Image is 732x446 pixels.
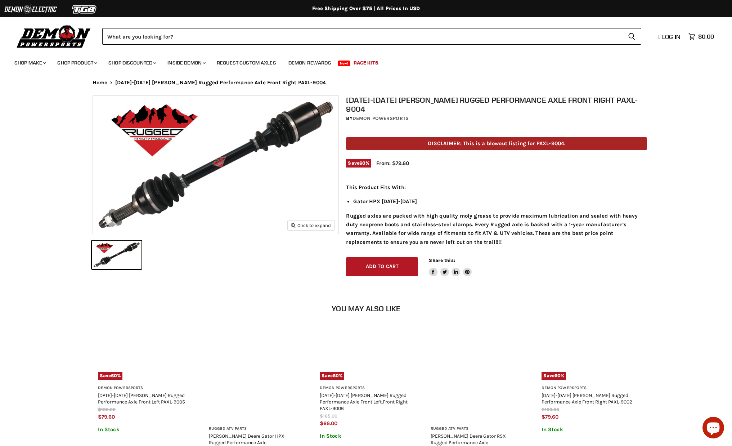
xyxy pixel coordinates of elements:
[93,304,640,313] h2: You may also like
[320,420,337,427] span: $66.00
[429,257,472,276] aside: Share this:
[338,61,350,66] span: New!
[98,372,123,380] span: Save %
[111,373,117,378] span: 60
[346,183,647,192] p: This Product Fits With:
[542,414,558,420] span: $79.60
[98,407,116,412] span: $199.00
[320,433,413,439] p: In Stock
[352,115,409,121] a: Demon Powersports
[353,197,647,206] li: Gator HPX [DATE]-[DATE]
[346,183,647,246] div: Rugged axles are packed with high quality moly grease to provide maximum lubrication and sealed w...
[655,34,685,40] a: Log in
[320,385,413,391] span: Demon Powersports
[98,385,191,391] span: Demon Powersports
[542,427,634,433] p: In Stock
[78,80,654,86] nav: Breadcrumbs
[320,413,337,419] span: $165.00
[431,328,524,421] a: IMAGE
[346,159,371,167] span: Save %
[346,257,418,276] button: Add to cart
[283,55,337,70] a: Demon Rewards
[346,115,647,122] div: by
[102,28,641,45] form: Product
[291,223,331,228] span: Click to expand
[209,328,302,421] a: IMAGE
[542,328,634,380] a: Save60%
[52,55,102,70] a: Shop Product
[431,426,524,432] span: Rugged ATV Parts
[542,392,632,405] a: [DATE]-[DATE] [PERSON_NAME] Rugged Performance Axle Front Right PAXL-9002
[98,427,191,433] p: In Stock
[9,53,712,70] ul: Main menu
[685,31,718,42] a: $0.00
[98,328,191,380] a: Save60%
[78,5,654,12] div: Free Shipping Over $75 | All Prices In USD
[98,414,115,420] span: $79.60
[348,55,384,70] a: Race Kits
[14,23,93,49] img: Demon Powersports
[333,373,339,378] span: 60
[542,372,566,380] span: Save %
[700,417,726,440] inbox-online-store-chat: Shopify online store chat
[554,373,561,378] span: 60
[662,33,681,40] span: Log in
[92,241,142,269] button: 2010-2013 John Deere Rugged Performance Axle Front Right PAXL-9004 thumbnail
[376,160,409,166] span: From: $79.60
[162,55,210,70] a: Inside Demon
[320,392,408,411] a: [DATE]-[DATE] [PERSON_NAME] Rugged Performance Axle Front Left,Front Right PAXL-9006
[58,3,112,16] img: TGB Logo 2
[431,433,506,445] a: [PERSON_NAME] Deere Gator RSX Rugged Performance Axle
[320,328,413,380] a: Save60%
[429,258,455,263] span: Share this:
[320,372,345,380] span: Save %
[211,55,282,70] a: Request Custom Axles
[98,392,185,405] a: [DATE]-[DATE] [PERSON_NAME] Rugged Performance Axle Front Left PAXL-9005
[93,96,338,234] img: 2010-2013 John Deere Rugged Performance Axle Front Right PAXL-9004
[102,28,622,45] input: Search
[542,407,559,412] span: $199.00
[622,28,641,45] button: Search
[288,220,334,230] button: Click to expand
[346,95,647,113] h1: [DATE]-[DATE] [PERSON_NAME] Rugged Performance Axle Front Right PAXL-9004
[93,80,108,86] a: Home
[346,137,647,150] p: DISCLAIMER: This is a blowout listing for PAXL-9004.
[698,33,714,40] span: $0.00
[103,55,161,70] a: Shop Discounted
[4,3,58,16] img: Demon Electric Logo 2
[115,80,326,86] span: [DATE]-[DATE] [PERSON_NAME] Rugged Performance Axle Front Right PAXL-9004
[366,263,399,269] span: Add to cart
[542,385,634,391] span: Demon Powersports
[209,426,302,432] span: Rugged ATV Parts
[9,55,50,70] a: Shop Make
[359,160,365,166] span: 60
[209,433,284,445] a: [PERSON_NAME] Deere Gator HPX Rugged Performance Axle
